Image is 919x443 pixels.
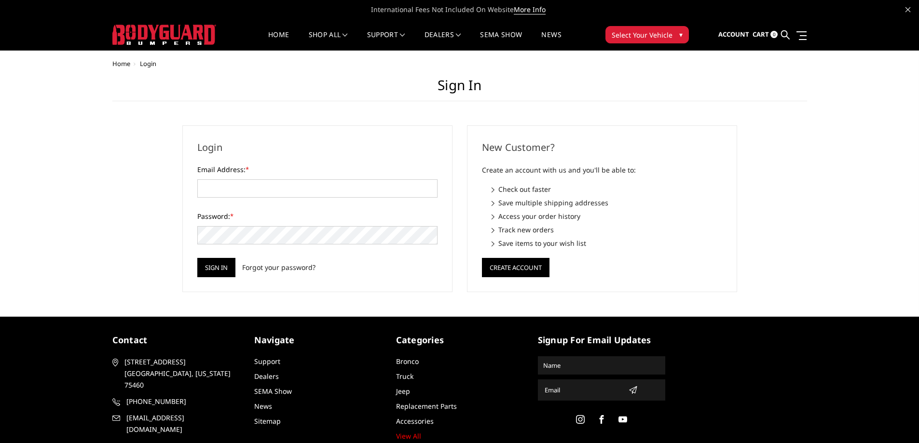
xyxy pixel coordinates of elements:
[482,258,549,277] button: Create Account
[753,30,769,39] span: Cart
[254,387,292,396] a: SEMA Show
[492,238,722,248] li: Save items to your wish list
[396,357,419,366] a: Bronco
[753,22,778,48] a: Cart 0
[112,59,130,68] a: Home
[396,372,413,381] a: Truck
[254,372,279,381] a: Dealers
[396,387,410,396] a: Jeep
[112,396,240,407] a: [PHONE_NUMBER]
[425,31,461,50] a: Dealers
[396,334,523,347] h5: Categories
[197,258,235,277] input: Sign in
[242,262,315,272] a: Forgot your password?
[254,357,280,366] a: Support
[538,334,665,347] h5: signup for email updates
[112,77,807,101] h1: Sign in
[396,402,457,411] a: Replacement Parts
[254,334,382,347] h5: Navigate
[396,416,434,426] a: Accessories
[492,198,722,208] li: Save multiple shipping addresses
[492,211,722,221] li: Access your order history
[612,30,672,40] span: Select Your Vehicle
[197,164,438,175] label: Email Address:
[254,402,272,411] a: News
[197,140,438,155] h2: Login
[492,225,722,235] li: Track new orders
[112,334,240,347] h5: contact
[718,22,749,48] a: Account
[770,31,778,38] span: 0
[396,431,421,441] a: View All
[539,358,664,373] input: Name
[482,262,549,271] a: Create Account
[492,184,722,194] li: Check out faster
[541,31,561,50] a: News
[482,164,722,176] p: Create an account with us and you'll be able to:
[718,30,749,39] span: Account
[309,31,348,50] a: shop all
[112,25,216,45] img: BODYGUARD BUMPERS
[197,211,438,221] label: Password:
[482,140,722,155] h2: New Customer?
[480,31,522,50] a: SEMA Show
[605,26,689,43] button: Select Your Vehicle
[124,356,236,391] span: [STREET_ADDRESS] [GEOGRAPHIC_DATA], [US_STATE] 75460
[268,31,289,50] a: Home
[126,396,238,407] span: [PHONE_NUMBER]
[367,31,405,50] a: Support
[254,416,281,426] a: Sitemap
[126,412,238,435] span: [EMAIL_ADDRESS][DOMAIN_NAME]
[679,29,683,40] span: ▾
[541,382,625,398] input: Email
[112,412,240,435] a: [EMAIL_ADDRESS][DOMAIN_NAME]
[140,59,156,68] span: Login
[514,5,546,14] a: More Info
